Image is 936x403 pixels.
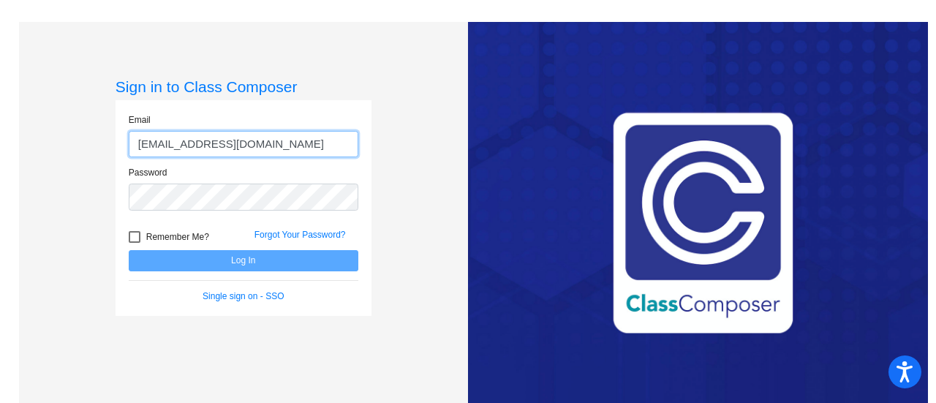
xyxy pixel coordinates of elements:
[146,228,209,246] span: Remember Me?
[129,166,167,179] label: Password
[129,250,358,271] button: Log In
[203,291,284,301] a: Single sign on - SSO
[129,113,151,127] label: Email
[116,78,371,96] h3: Sign in to Class Composer
[254,230,346,240] a: Forgot Your Password?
